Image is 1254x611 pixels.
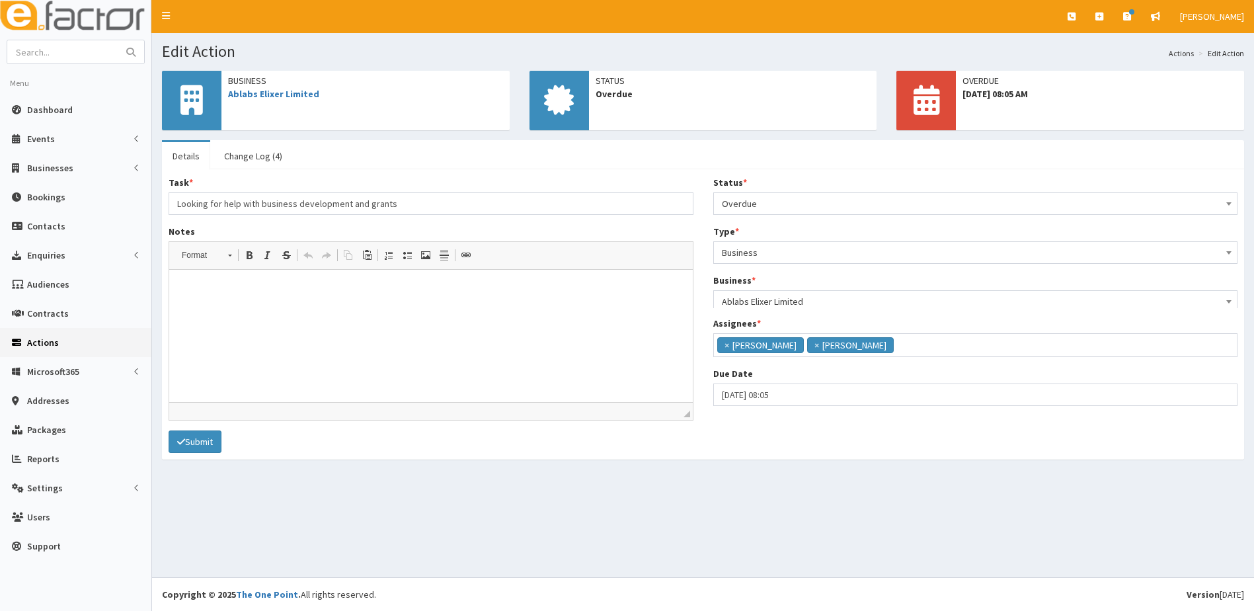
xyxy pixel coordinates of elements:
a: Copy (Ctrl+C) [339,247,358,264]
span: [DATE] 08:05 AM [962,87,1237,101]
span: × [814,339,819,352]
span: Contracts [27,307,69,319]
span: Overdue [596,87,871,101]
a: Change Log (4) [214,142,293,170]
a: Image [416,247,435,264]
a: Insert/Remove Numbered List [379,247,398,264]
li: Catherine Espin [717,337,804,353]
span: [PERSON_NAME] [1180,11,1244,22]
a: The One Point [236,589,298,600]
a: Link (Ctrl+L) [457,247,475,264]
span: Format [175,247,221,264]
li: Edit Action [1195,48,1244,59]
div: [DATE] [1187,588,1244,601]
span: OVERDUE [962,74,1237,87]
a: Bold (Ctrl+B) [240,247,258,264]
span: Support [27,540,61,552]
label: Assignees [713,317,761,330]
span: Contacts [27,220,65,232]
span: Addresses [27,395,69,407]
button: Submit [169,430,221,453]
span: Ablabs Elixer Limited [713,290,1238,313]
label: Type [713,225,739,238]
span: Reports [27,453,59,465]
span: Business [713,241,1238,264]
a: Paste (Ctrl+V) [358,247,376,264]
label: Task [169,176,193,189]
a: Ablabs Elixer Limited [228,88,319,100]
span: Businesses [27,162,73,174]
span: Overdue [722,194,1230,213]
span: × [725,339,729,352]
li: Paul Slade [807,337,894,353]
span: Packages [27,424,66,436]
span: Business [722,243,1230,262]
a: Details [162,142,210,170]
a: Undo (Ctrl+Z) [299,247,317,264]
span: Audiences [27,278,69,290]
iframe: Rich Text Editor, notes [169,270,693,402]
span: Bookings [27,191,65,203]
strong: Copyright © 2025 . [162,589,301,600]
span: Actions [27,337,59,348]
a: Insert Horizontal Line [435,247,453,264]
span: Settings [27,482,63,494]
a: Actions [1169,48,1194,59]
h1: Edit Action [162,43,1244,60]
a: Format [175,246,239,265]
span: Enquiries [27,249,65,261]
span: Status [596,74,871,87]
span: Microsoft365 [27,366,79,378]
span: Dashboard [27,104,73,116]
a: Redo (Ctrl+Y) [317,247,336,264]
b: Version [1187,589,1220,600]
a: Insert/Remove Bulleted List [398,247,416,264]
footer: All rights reserved. [152,577,1254,611]
a: Italic (Ctrl+I) [258,247,277,264]
span: Users [27,511,50,523]
label: Due Date [713,367,753,380]
label: Status [713,176,747,189]
a: Strike Through [277,247,295,264]
input: Search... [7,40,118,63]
label: Business [713,274,756,287]
label: Notes [169,225,195,238]
span: Events [27,133,55,145]
span: Business [228,74,503,87]
span: Overdue [713,192,1238,215]
span: Ablabs Elixer Limited [722,292,1230,311]
span: Drag to resize [684,411,690,417]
